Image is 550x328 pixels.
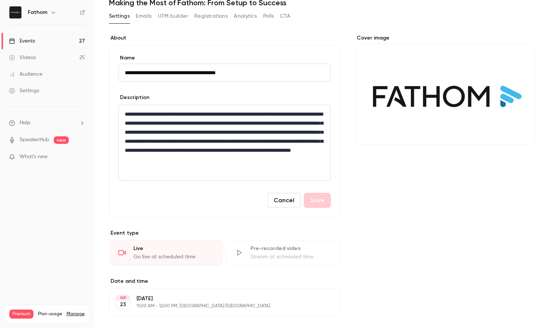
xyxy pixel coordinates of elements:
span: What's new [20,153,48,161]
a: Manage [67,311,85,317]
div: Live [133,245,214,252]
button: Settings [109,10,130,22]
button: Registrations [194,10,228,22]
div: Videos [9,54,36,61]
span: Help [20,119,30,127]
li: help-dropdown-opener [9,119,85,127]
div: Pre-recorded video [250,245,330,252]
section: Cover image [355,34,535,145]
button: Polls [263,10,274,22]
p: Event type [109,229,340,237]
a: SpeakerHub [20,136,49,144]
div: Settings [9,87,39,95]
span: Plan usage [38,311,62,317]
p: [DATE] [136,295,300,302]
div: Go live at scheduled time [133,253,214,261]
label: Description [118,94,149,101]
button: Analytics [234,10,257,22]
p: 23 [120,301,126,308]
label: Name [118,54,331,62]
div: SEP [116,295,130,301]
label: About [109,34,340,42]
div: Audience [9,70,42,78]
label: Cover image [355,34,535,42]
div: Stream at scheduled time [250,253,330,261]
button: UTM builder [158,10,188,22]
div: Events [9,37,35,45]
h6: Fathom [28,9,47,16]
button: Cancel [267,193,301,208]
button: Emails [136,10,152,22]
div: editor [119,105,330,180]
div: Pre-recorded videoStream at scheduled time [226,240,340,265]
div: LiveGo live at scheduled time [109,240,223,265]
section: description [118,105,331,181]
span: Premium [9,310,33,319]
button: CTA [280,10,290,22]
p: 11:00 AM - 12:00 PM, [GEOGRAPHIC_DATA]/[GEOGRAPHIC_DATA] [136,303,300,309]
iframe: Noticeable Trigger [76,154,85,160]
label: Date and time [109,278,340,285]
span: new [54,136,69,144]
img: Fathom [9,6,21,18]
